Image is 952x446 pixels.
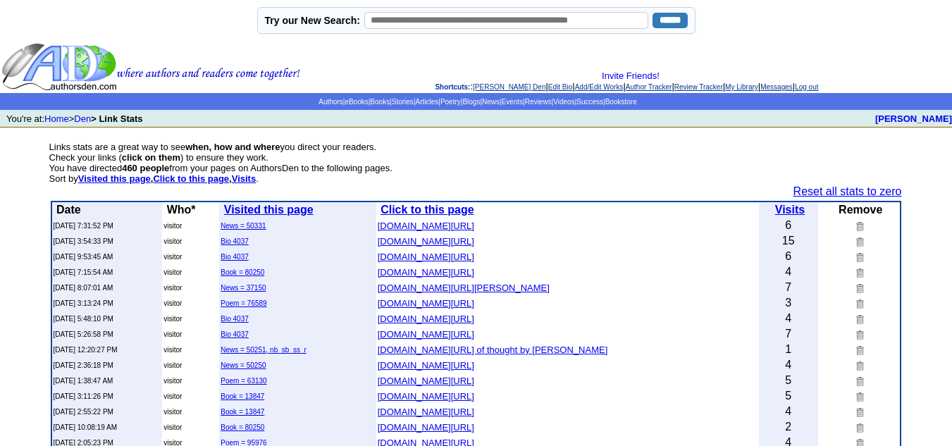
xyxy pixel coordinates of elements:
a: [DOMAIN_NAME][URL] [378,390,474,402]
a: [DOMAIN_NAME][URL] [378,405,474,417]
a: Invite Friends! [602,70,660,81]
b: [PERSON_NAME] [875,113,952,124]
font: [DOMAIN_NAME][URL] [378,422,474,433]
img: Remove this link [853,376,864,386]
a: [DOMAIN_NAME][URL] [378,266,474,278]
font: [DATE] 12:20:27 PM [54,346,118,354]
a: News = 37150 [221,284,266,292]
a: Events [502,98,524,106]
img: Remove this link [853,221,864,231]
a: Books [370,98,390,106]
img: Remove this link [853,407,864,417]
td: 15 [759,233,818,249]
font: [DOMAIN_NAME][URL] [378,236,474,247]
a: My Library [725,83,758,91]
font: [DATE] 2:55:22 PM [54,408,113,416]
b: Visits [232,173,256,184]
td: 3 [759,295,818,311]
img: Remove this link [853,252,864,262]
a: News [482,98,500,106]
font: visitor [163,361,182,369]
a: eBooks [345,98,368,106]
a: Bio 4037 [221,315,248,323]
td: 1 [759,342,818,357]
a: Reset all stats to zero [793,185,902,197]
font: [DOMAIN_NAME][URL] [378,376,474,386]
img: Remove this link [853,360,864,371]
a: Bio 4037 [221,330,248,338]
a: Articles [415,98,438,106]
a: Bio 4037 [221,253,248,261]
a: Book = 80250 [221,268,264,276]
a: Stories [392,98,414,106]
font: [DATE] 3:13:24 PM [54,299,113,307]
a: Messages [760,83,793,91]
font: visitor [163,237,182,245]
a: Bio 4037 [221,237,248,245]
font: [DOMAIN_NAME][URL] [378,267,474,278]
a: Den [74,113,91,124]
font: [DATE] 7:31:52 PM [54,222,113,230]
img: Remove this link [853,298,864,309]
font: visitor [163,222,182,230]
a: Poem = 63130 [221,377,266,385]
a: [DOMAIN_NAME][URL][PERSON_NAME] [378,281,550,293]
font: [DATE] 5:26:58 PM [54,330,113,338]
a: Poetry [440,98,461,106]
td: 4 [759,264,818,280]
a: Poem = 76589 [221,299,266,307]
font: [DATE] 10:08:19 AM [54,423,117,431]
a: [DOMAIN_NAME][URL] [378,328,474,340]
a: [DOMAIN_NAME][URL] [378,250,474,262]
b: > Link Stats [91,113,142,124]
font: [DATE] 8:07:01 AM [54,284,113,292]
a: Success [576,98,603,106]
td: 4 [759,357,818,373]
b: click on them [122,152,180,163]
img: Remove this link [853,314,864,324]
img: Remove this link [853,283,864,293]
font: You're at: > [6,113,143,124]
td: 7 [759,326,818,342]
a: [DOMAIN_NAME][URL] [378,297,474,309]
a: Blogs [462,98,480,106]
b: 460 people [122,163,169,173]
a: Home [44,113,69,124]
font: [DATE] 9:53:45 AM [54,253,113,261]
a: [DOMAIN_NAME][URL] [378,219,474,231]
img: Remove this link [853,391,864,402]
a: Book = 13847 [221,392,264,400]
a: [DOMAIN_NAME][URL] [378,312,474,324]
a: [PERSON_NAME] Den [473,83,545,91]
td: 5 [759,373,818,388]
a: [DOMAIN_NAME][URL] of thought by [PERSON_NAME] [378,343,608,355]
a: Visited this page [224,204,314,216]
b: Date [56,204,81,216]
a: Author Tracker [626,83,672,91]
font: [DOMAIN_NAME][URL] [378,252,474,262]
td: 5 [759,388,818,404]
a: Bookstore [605,98,637,106]
td: 4 [759,404,818,419]
font: [DOMAIN_NAME][URL] [378,329,474,340]
font: [DOMAIN_NAME][URL][PERSON_NAME] [378,283,550,293]
a: [DOMAIN_NAME][URL] [378,421,474,433]
b: when, how and where [185,142,280,152]
a: Visited this page [78,173,151,184]
a: Log out [795,83,818,91]
font: visitor [163,346,182,354]
font: visitor [163,330,182,338]
a: Click to this page [153,173,229,184]
b: , [153,173,231,184]
font: [DATE] 7:15:54 AM [54,268,113,276]
td: 2 [759,419,818,435]
font: visitor [163,377,182,385]
a: News = 50250 [221,361,266,369]
font: visitor [163,253,182,261]
a: Click to this page [381,204,474,216]
a: Visits [775,204,805,216]
font: [DATE] 1:38:47 AM [54,377,113,385]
